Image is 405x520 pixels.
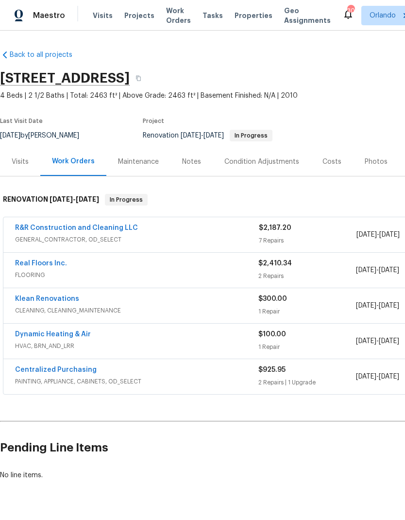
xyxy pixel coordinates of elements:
span: PAINTING, APPLIANCE, CABINETS, OD_SELECT [15,377,258,386]
span: FLOORING [15,270,258,280]
span: $2,187.20 [259,225,291,231]
span: [DATE] [379,373,399,380]
span: $925.95 [258,366,286,373]
a: Dynamic Heating & Air [15,331,91,338]
span: - [356,230,400,240]
span: - [50,196,99,203]
span: Renovation [143,132,272,139]
div: Notes [182,157,201,167]
span: Work Orders [166,6,191,25]
span: Tasks [202,12,223,19]
span: $100.00 [258,331,286,338]
a: Real Floors Inc. [15,260,67,267]
div: Costs [322,157,341,167]
span: Visits [93,11,113,20]
div: Visits [12,157,29,167]
a: R&R Construction and Cleaning LLC [15,225,138,231]
div: 2 Repairs | 1 Upgrade [258,378,355,387]
span: [DATE] [76,196,99,203]
span: Project [143,118,164,124]
span: - [181,132,224,139]
span: [DATE] [203,132,224,139]
div: 1 Repair [258,307,355,316]
span: [DATE] [356,302,376,309]
div: Condition Adjustments [224,157,299,167]
div: Maintenance [118,157,159,167]
span: In Progress [106,195,147,205]
div: 7 Repairs [259,236,356,245]
span: - [356,265,399,275]
span: [DATE] [379,231,400,238]
span: HVAC, BRN_AND_LRR [15,341,258,351]
span: [DATE] [379,302,399,309]
span: CLEANING, CLEANING_MAINTENANCE [15,306,258,315]
div: Work Orders [52,156,95,166]
a: Klean Renovations [15,295,79,302]
span: - [356,301,399,311]
div: 30 [347,6,354,16]
span: - [356,336,399,346]
span: $2,410.34 [258,260,292,267]
span: $300.00 [258,295,287,302]
h6: RENOVATION [3,194,99,206]
span: Maestro [33,11,65,20]
span: Orlando [370,11,396,20]
a: Centralized Purchasing [15,366,97,373]
span: Properties [235,11,272,20]
span: - [356,372,399,381]
span: [DATE] [356,338,376,345]
div: Photos [365,157,388,167]
span: Projects [124,11,154,20]
span: [DATE] [356,267,376,274]
span: [DATE] [379,267,399,274]
span: [DATE] [181,132,201,139]
span: [DATE] [379,338,399,345]
span: In Progress [231,133,271,139]
div: 1 Repair [258,342,355,352]
span: [DATE] [50,196,73,203]
span: GENERAL_CONTRACTOR, OD_SELECT [15,235,259,244]
span: [DATE] [356,373,376,380]
span: Geo Assignments [284,6,331,25]
button: Copy Address [130,69,147,87]
div: 2 Repairs [258,271,355,281]
span: [DATE] [356,231,377,238]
